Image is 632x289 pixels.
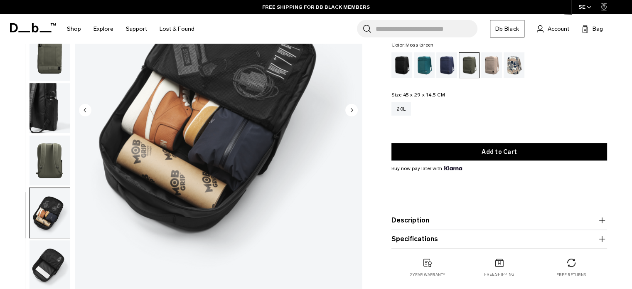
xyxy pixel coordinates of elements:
button: Daypack 20L Moss Green [29,188,70,238]
a: Explore [93,14,113,44]
p: 2 year warranty [410,272,445,278]
button: Bag [582,24,603,34]
a: Shop [67,14,81,44]
button: Description [391,215,607,225]
a: Midnight Teal [414,52,435,78]
img: Daypack 20L Moss Green [30,136,70,185]
a: Fogbow Beige [481,52,502,78]
button: Add to Cart [391,143,607,161]
a: Black Out [391,52,412,78]
button: Previous slide [79,104,91,118]
span: Bag [593,25,603,33]
legend: Size: [391,92,445,97]
img: {"height" => 20, "alt" => "Klarna"} [444,166,462,170]
button: Specifications [391,234,607,244]
span: Moss Green [406,42,434,48]
img: Daypack 20L Moss Green [30,83,70,133]
a: Moss Green [459,52,480,78]
a: Db Black [490,20,524,37]
legend: Color: [391,42,433,47]
a: 20L [391,102,411,116]
button: Daypack 20L Moss Green [29,135,70,186]
span: 45 x 29 x 14.5 CM [403,92,445,98]
span: Account [548,25,569,33]
button: Daypack 20L Moss Green [29,31,70,82]
a: FREE SHIPPING FOR DB BLACK MEMBERS [262,3,370,11]
a: Account [537,24,569,34]
img: Daypack 20L Moss Green [30,188,70,238]
nav: Main Navigation [61,14,201,44]
button: Next slide [345,104,358,118]
a: Support [126,14,147,44]
a: Blue Hour [436,52,457,78]
button: Daypack 20L Moss Green [29,83,70,133]
span: Buy now pay later with [391,165,462,172]
img: Daypack 20L Moss Green [30,31,70,81]
a: Lost & Found [160,14,194,44]
p: Free returns [556,272,586,278]
p: Free shipping [484,272,514,278]
a: Line Cluster [504,52,524,78]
